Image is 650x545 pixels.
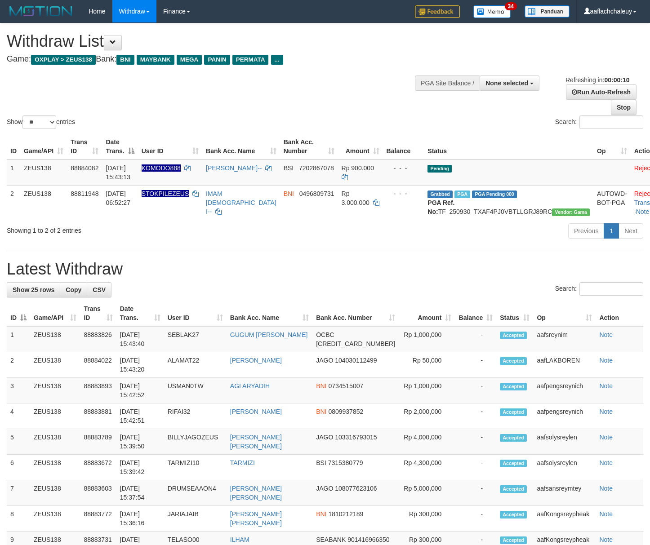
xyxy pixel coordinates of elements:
[93,286,106,293] span: CSV
[80,506,116,532] td: 88883772
[505,2,517,10] span: 34
[230,459,255,466] a: TARMIZI
[316,510,326,518] span: BNI
[80,480,116,506] td: 88883603
[164,455,227,480] td: TARMIZI10
[533,480,596,506] td: aafsansreymtey
[142,190,189,197] span: Nama rekening ada tanda titik/strip, harap diedit
[387,164,421,173] div: - - -
[604,223,619,239] a: 1
[7,222,264,235] div: Showing 1 to 2 of 2 entries
[415,75,480,91] div: PGA Site Balance /
[533,326,596,352] td: aafsreynim
[455,301,496,326] th: Balance: activate to sort column ascending
[387,189,421,198] div: - - -
[102,134,138,160] th: Date Trans.: activate to sort column descending
[142,164,181,172] span: Nama rekening ada tanda titik/strip, harap diedit
[60,282,87,297] a: Copy
[455,403,496,429] td: -
[7,260,643,278] h1: Latest Withdraw
[7,403,30,429] td: 4
[116,429,164,455] td: [DATE] 15:39:50
[473,5,511,18] img: Button%20Memo.svg
[316,357,333,364] span: JAGO
[7,429,30,455] td: 5
[204,55,230,65] span: PANIN
[80,301,116,326] th: Trans ID: activate to sort column ascending
[500,408,527,416] span: Accepted
[500,434,527,442] span: Accepted
[383,134,424,160] th: Balance
[455,352,496,378] td: -
[399,352,455,378] td: Rp 50,000
[30,403,80,429] td: ZEUS138
[164,429,227,455] td: BILLYJAGOZEUS
[599,382,613,390] a: Note
[116,55,134,65] span: BNI
[280,134,338,160] th: Bank Acc. Number: activate to sort column ascending
[533,506,596,532] td: aafKongsreypheak
[427,199,454,215] b: PGA Ref. No:
[7,506,30,532] td: 8
[599,357,613,364] a: Note
[328,382,363,390] span: Copy 0734515007 to clipboard
[284,190,294,197] span: BNI
[7,282,60,297] a: Show 25 rows
[455,326,496,352] td: -
[164,480,227,506] td: DRUMSEAAON4
[399,506,455,532] td: Rp 300,000
[116,378,164,403] td: [DATE] 15:42:52
[579,115,643,129] input: Search:
[22,115,56,129] select: Showentries
[7,455,30,480] td: 6
[164,378,227,403] td: USMAN0TW
[7,301,30,326] th: ID: activate to sort column descending
[80,378,116,403] td: 88883893
[206,190,276,215] a: IMAM [DEMOGRAPHIC_DATA] I--
[328,459,363,466] span: Copy 7315380779 to clipboard
[335,485,377,492] span: Copy 108077623106 to clipboard
[116,455,164,480] td: [DATE] 15:39:42
[67,134,102,160] th: Trans ID: activate to sort column ascending
[399,326,455,352] td: Rp 1,000,000
[164,352,227,378] td: ALAMAT22
[271,55,283,65] span: ...
[177,55,202,65] span: MEGA
[593,134,631,160] th: Op: activate to sort column ascending
[87,282,111,297] a: CSV
[7,326,30,352] td: 1
[415,5,460,18] img: Feedback.jpg
[206,164,262,172] a: [PERSON_NAME]--
[316,536,346,543] span: SEABANK
[13,286,54,293] span: Show 25 rows
[455,455,496,480] td: -
[230,331,308,338] a: GUGUM [PERSON_NAME]
[20,134,67,160] th: Game/API: activate to sort column ascending
[599,510,613,518] a: Note
[230,382,270,390] a: AGI ARYADIH
[399,480,455,506] td: Rp 5,000,000
[30,506,80,532] td: ZEUS138
[232,55,269,65] span: PERMATA
[611,100,637,115] a: Stop
[599,434,613,441] a: Note
[230,485,282,501] a: [PERSON_NAME] [PERSON_NAME]
[30,480,80,506] td: ZEUS138
[7,32,424,50] h1: Withdraw List
[7,4,75,18] img: MOTION_logo.png
[284,164,294,172] span: BSI
[137,55,174,65] span: MAYBANK
[7,134,20,160] th: ID
[230,510,282,527] a: [PERSON_NAME] [PERSON_NAME]
[116,326,164,352] td: [DATE] 15:43:40
[347,536,389,543] span: Copy 901416966350 to clipboard
[116,506,164,532] td: [DATE] 15:36:16
[399,301,455,326] th: Amount: activate to sort column ascending
[555,115,643,129] label: Search:
[30,455,80,480] td: ZEUS138
[116,403,164,429] td: [DATE] 15:42:51
[500,511,527,518] span: Accepted
[31,55,96,65] span: OXPLAY > ZEUS138
[202,134,280,160] th: Bank Acc. Name: activate to sort column ascending
[427,165,452,173] span: Pending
